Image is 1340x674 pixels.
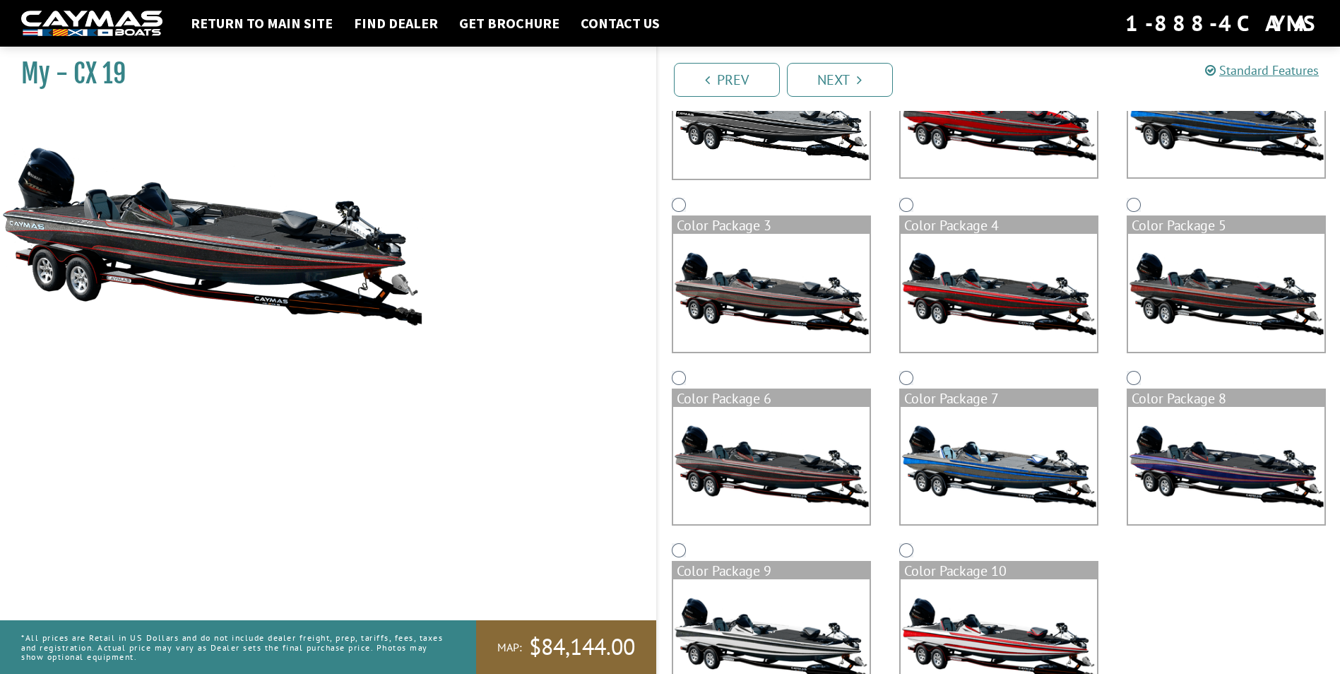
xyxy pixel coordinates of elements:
div: Color Package 8 [1128,390,1324,407]
div: Color Package 6 [673,390,870,407]
img: color_package_306.png [1128,234,1324,352]
div: Color Package 10 [901,562,1097,579]
h1: My - CX 19 [21,58,621,90]
div: Color Package 4 [901,217,1097,234]
div: 1-888-4CAYMAS [1125,8,1319,39]
div: Color Package 3 [673,217,870,234]
img: cx-Base-Layer.png [673,59,870,179]
img: color_package_305.png [901,234,1097,352]
a: Next [787,63,893,97]
a: MAP:$84,144.00 [476,620,656,674]
img: color_package_304.png [673,234,870,352]
img: color_package_302.png [901,59,1097,177]
p: *All prices are Retail in US Dollars and do not include dealer freight, prep, tariffs, fees, taxe... [21,626,444,668]
img: color_package_307.png [673,407,870,525]
span: MAP: [497,640,522,655]
a: Prev [674,63,780,97]
div: Color Package 7 [901,390,1097,407]
a: Contact Us [574,14,667,32]
img: white-logo-c9c8dbefe5ff5ceceb0f0178aa75bf4bb51f6bca0971e226c86eb53dfe498488.png [21,11,162,37]
img: color_package_303.png [1128,59,1324,177]
a: Standard Features [1205,62,1319,78]
a: Return to main site [184,14,340,32]
img: color_package_308.png [901,407,1097,525]
img: color_package_309.png [1128,407,1324,525]
div: Color Package 9 [673,562,870,579]
span: $84,144.00 [529,632,635,662]
div: Color Package 5 [1128,217,1324,234]
a: Find Dealer [347,14,445,32]
a: Get Brochure [452,14,567,32]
